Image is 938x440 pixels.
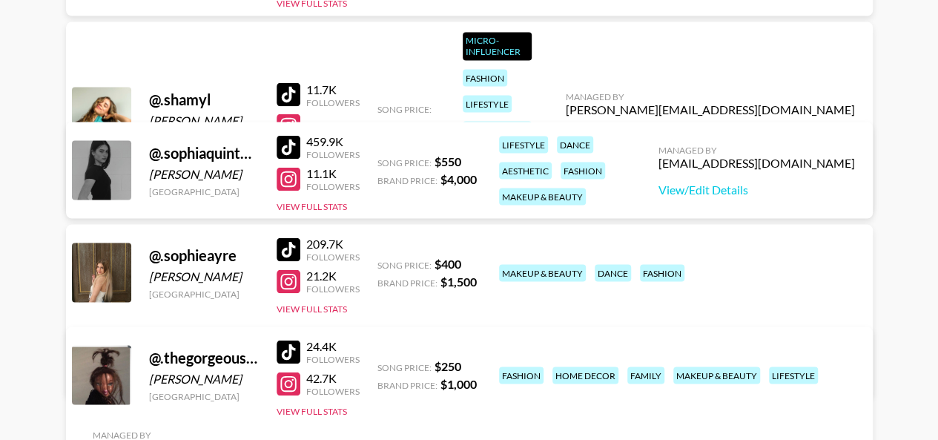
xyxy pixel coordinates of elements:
[93,429,475,440] div: Managed By
[306,370,360,385] div: 42.7K
[149,166,259,181] div: [PERSON_NAME]
[561,162,605,179] div: fashion
[306,236,360,251] div: 209.7K
[552,367,618,384] div: home decor
[306,353,360,364] div: Followers
[306,251,360,262] div: Followers
[306,283,360,294] div: Followers
[673,367,760,384] div: makeup & beauty
[463,69,507,86] div: fashion
[149,113,259,128] div: [PERSON_NAME]
[377,121,437,132] span: Brand Price:
[440,376,477,390] strong: $ 1,000
[306,268,360,283] div: 21.2K
[640,264,684,281] div: fashion
[566,102,855,116] div: [PERSON_NAME][EMAIL_ADDRESS][DOMAIN_NAME]
[306,180,360,191] div: Followers
[627,367,664,384] div: family
[595,264,631,281] div: dance
[435,358,461,372] strong: $ 250
[306,96,360,108] div: Followers
[306,338,360,353] div: 24.4K
[435,256,461,270] strong: $ 400
[463,121,532,149] div: health & wellness
[377,277,437,288] span: Brand Price:
[149,390,259,401] div: [GEOGRAPHIC_DATA]
[377,174,437,185] span: Brand Price:
[658,144,855,155] div: Managed By
[277,405,347,416] button: View Full Stats
[377,103,432,114] span: Song Price:
[499,162,552,179] div: aesthetic
[440,274,477,288] strong: $ 1,500
[149,246,259,264] div: @ .sophieayre
[306,148,360,160] div: Followers
[149,143,259,162] div: @ .sophiaquintero
[769,367,818,384] div: lifestyle
[306,134,360,148] div: 459.9K
[499,188,586,205] div: makeup & beauty
[377,379,437,390] span: Brand Price:
[377,157,432,168] span: Song Price:
[557,136,593,153] div: dance
[306,82,360,96] div: 11.7K
[499,136,548,153] div: lifestyle
[435,154,461,168] strong: $ 550
[149,185,259,197] div: [GEOGRAPHIC_DATA]
[306,385,360,396] div: Followers
[149,371,259,386] div: [PERSON_NAME]
[277,200,347,211] button: View Full Stats
[499,264,586,281] div: makeup & beauty
[566,91,855,102] div: Managed By
[149,348,259,367] div: @ .thegorgeousdoll
[440,171,477,185] strong: $ 4,000
[149,269,259,283] div: [PERSON_NAME]
[277,303,347,314] button: View Full Stats
[463,95,512,112] div: lifestyle
[499,367,544,384] div: fashion
[658,155,855,170] div: [EMAIL_ADDRESS][DOMAIN_NAME]
[658,182,855,197] a: View/Edit Details
[377,259,432,270] span: Song Price:
[149,288,259,299] div: [GEOGRAPHIC_DATA]
[377,361,432,372] span: Song Price:
[463,32,532,60] div: Micro-Influencer
[306,165,360,180] div: 11.1K
[149,90,259,108] div: @ .shamyl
